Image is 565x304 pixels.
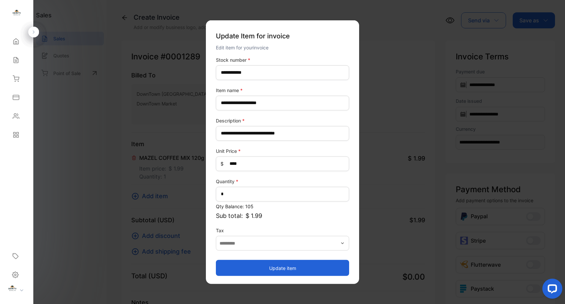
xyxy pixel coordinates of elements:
[216,86,349,93] label: Item name
[216,178,349,185] label: Quantity
[216,260,349,276] button: Update item
[12,9,22,19] img: logo
[216,227,349,234] label: Tax
[216,211,349,220] p: Sub total:
[216,56,349,63] label: Stock number
[7,284,17,294] img: profile
[221,160,224,167] span: $
[216,28,349,43] p: Update Item for invoice
[216,203,349,210] p: Qty Balance: 105
[537,276,565,304] iframe: LiveChat chat widget
[246,211,262,220] span: $ 1.99
[216,117,349,124] label: Description
[216,147,349,154] label: Unit Price
[216,44,269,50] span: Edit item for your invoice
